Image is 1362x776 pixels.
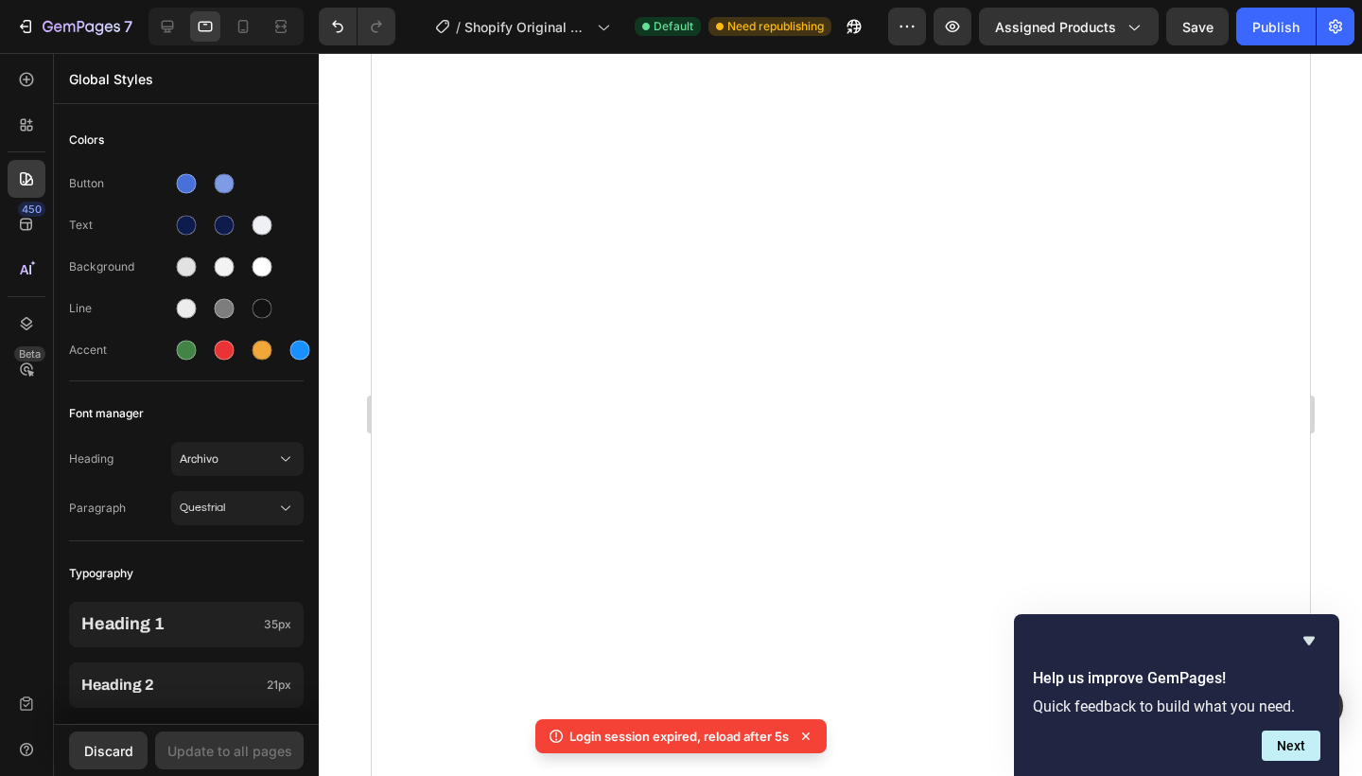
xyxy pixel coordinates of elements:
[84,741,133,761] div: Discard
[81,613,256,635] p: Heading 1
[1262,731,1320,761] button: Next question
[69,300,171,317] div: Line
[995,17,1116,37] span: Assigned Products
[18,202,45,217] div: 450
[1252,17,1300,37] div: Publish
[267,677,291,694] span: 21px
[8,8,141,45] button: 7
[372,53,1310,776] iframe: Design area
[1182,19,1214,35] span: Save
[69,732,148,769] button: Discard
[727,18,824,35] span: Need republishing
[69,500,171,517] span: Paragraph
[654,18,693,35] span: Default
[180,450,276,467] span: Archivo
[1033,697,1320,715] p: Quick feedback to build what you need.
[69,175,171,192] div: Button
[979,8,1159,45] button: Assigned Products
[180,500,276,517] span: Questrial
[155,732,304,769] button: Update to all pages
[69,258,171,275] div: Background
[264,616,291,633] span: 35px
[319,8,395,45] div: Undo/Redo
[1298,629,1320,652] button: Hide survey
[69,69,304,89] p: Global Styles
[14,346,45,362] div: Beta
[124,15,132,38] p: 7
[456,17,461,37] span: /
[569,727,789,746] p: Login session expired, reload after 5s
[81,675,259,696] p: Heading 2
[1166,8,1229,45] button: Save
[69,450,171,467] span: Heading
[69,402,144,425] span: Font manager
[167,741,292,761] div: Update to all pages
[464,17,589,37] span: Shopify Original Product Template
[69,217,171,234] div: Text
[69,342,171,359] div: Accent
[69,129,104,151] span: Colors
[171,442,304,476] button: Archivo
[69,562,133,585] span: Typography
[1033,629,1320,761] div: Help us improve GemPages!
[1033,667,1320,690] h2: Help us improve GemPages!
[171,491,304,525] button: Questrial
[1236,8,1316,45] button: Publish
